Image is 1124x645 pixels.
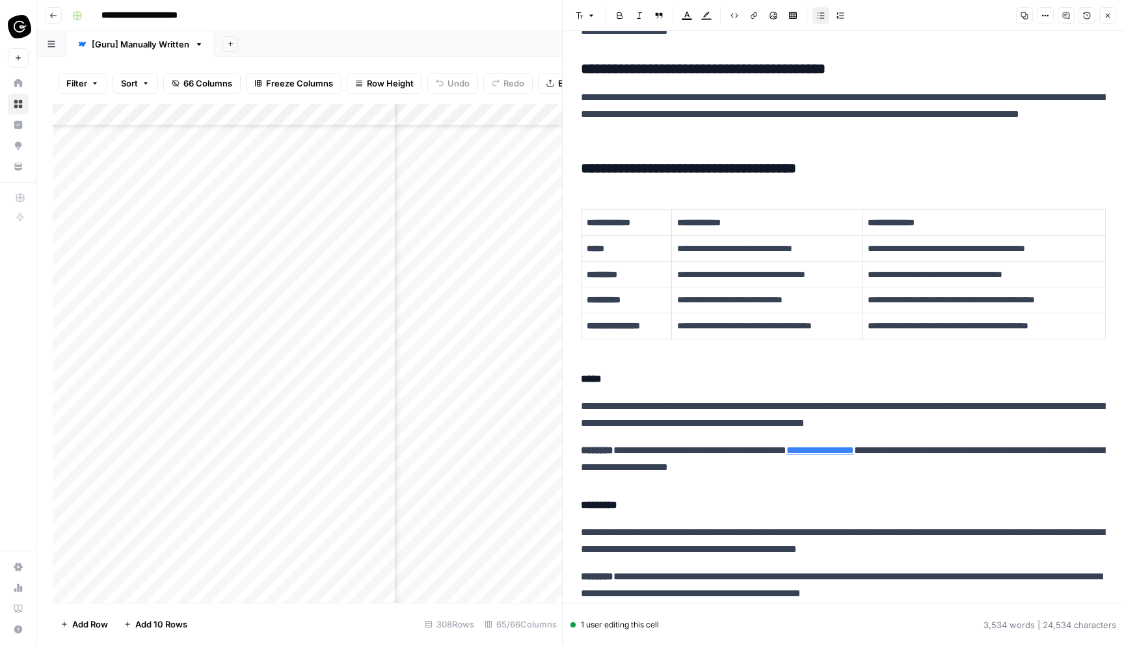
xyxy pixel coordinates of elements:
[420,614,479,635] div: 308 Rows
[8,557,29,577] a: Settings
[8,10,29,43] button: Workspace: Guru
[8,135,29,156] a: Opportunities
[53,614,116,635] button: Add Row
[479,614,562,635] div: 65/66 Columns
[246,73,341,94] button: Freeze Columns
[116,614,195,635] button: Add 10 Rows
[8,619,29,640] button: Help + Support
[113,73,158,94] button: Sort
[121,77,138,90] span: Sort
[503,77,524,90] span: Redo
[8,598,29,619] a: Learning Hub
[570,619,659,631] div: 1 user editing this cell
[8,156,29,177] a: Your Data
[483,73,533,94] button: Redo
[58,73,107,94] button: Filter
[183,77,232,90] span: 66 Columns
[66,77,87,90] span: Filter
[8,94,29,114] a: Browse
[135,618,187,631] span: Add 10 Rows
[8,73,29,94] a: Home
[367,77,414,90] span: Row Height
[448,77,470,90] span: Undo
[983,618,1116,631] div: 3,534 words | 24,534 characters
[163,73,241,94] button: 66 Columns
[92,38,189,51] div: [Guru] Manually Written
[347,73,422,94] button: Row Height
[427,73,478,94] button: Undo
[8,577,29,598] a: Usage
[66,31,215,57] a: [Guru] Manually Written
[538,73,613,94] button: Export CSV
[8,15,31,38] img: Guru Logo
[72,618,108,631] span: Add Row
[8,114,29,135] a: Insights
[266,77,333,90] span: Freeze Columns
